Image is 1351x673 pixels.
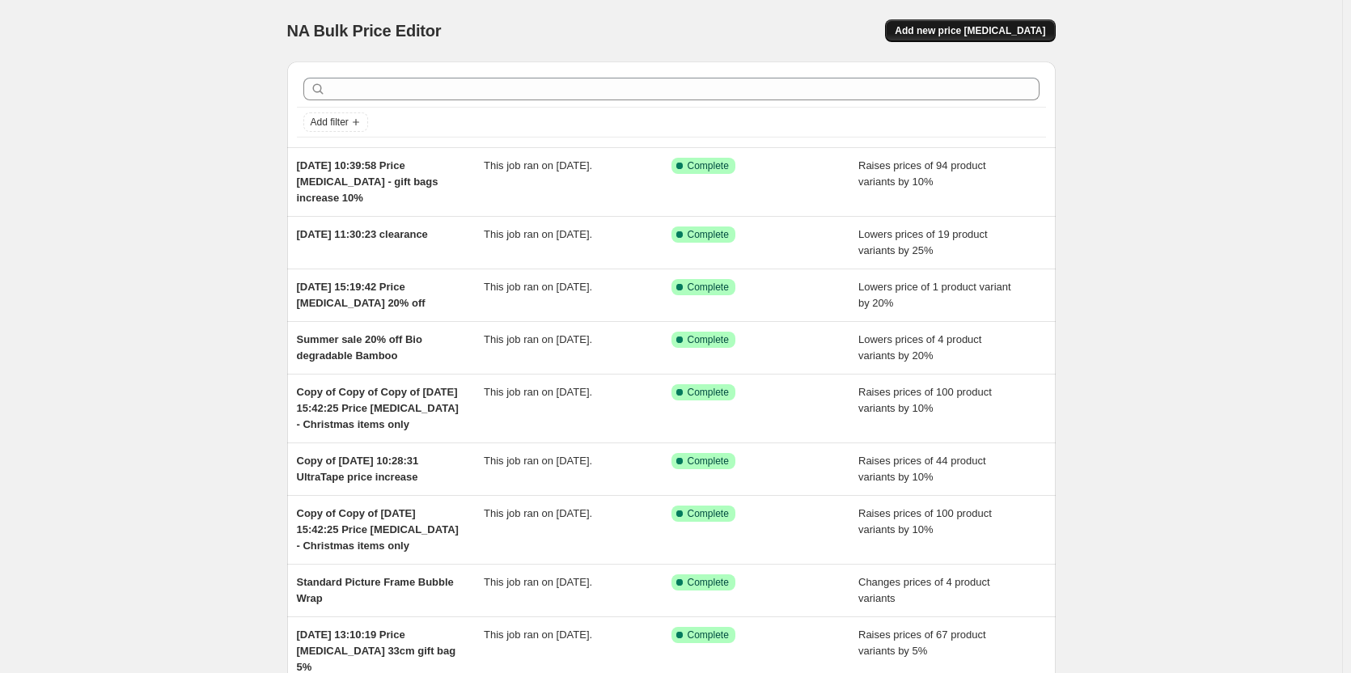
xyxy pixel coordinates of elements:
[484,281,592,293] span: This job ran on [DATE].
[297,228,428,240] span: [DATE] 11:30:23 clearance
[688,576,729,589] span: Complete
[297,281,426,309] span: [DATE] 15:19:42 Price [MEDICAL_DATA] 20% off
[858,386,992,414] span: Raises prices of 100 product variants by 10%
[858,159,986,188] span: Raises prices of 94 product variants by 10%
[688,281,729,294] span: Complete
[484,576,592,588] span: This job ran on [DATE].
[688,629,729,641] span: Complete
[858,333,981,362] span: Lowers prices of 4 product variants by 20%
[858,576,990,604] span: Changes prices of 4 product variants
[688,228,729,241] span: Complete
[858,281,1011,309] span: Lowers price of 1 product variant by 20%
[484,228,592,240] span: This job ran on [DATE].
[858,629,986,657] span: Raises prices of 67 product variants by 5%
[297,159,438,204] span: [DATE] 10:39:58 Price [MEDICAL_DATA] - gift bags increase 10%
[885,19,1055,42] button: Add new price [MEDICAL_DATA]
[688,159,729,172] span: Complete
[688,507,729,520] span: Complete
[858,507,992,535] span: Raises prices of 100 product variants by 10%
[688,386,729,399] span: Complete
[895,24,1045,37] span: Add new price [MEDICAL_DATA]
[484,455,592,467] span: This job ran on [DATE].
[484,159,592,171] span: This job ran on [DATE].
[311,116,349,129] span: Add filter
[484,386,592,398] span: This job ran on [DATE].
[297,333,422,362] span: Summer sale 20% off Bio degradable Bamboo
[297,507,459,552] span: Copy of Copy of [DATE] 15:42:25 Price [MEDICAL_DATA] - Christmas items only
[484,333,592,345] span: This job ran on [DATE].
[287,22,442,40] span: NA Bulk Price Editor
[297,455,419,483] span: Copy of [DATE] 10:28:31 UltraTape price increase
[484,507,592,519] span: This job ran on [DATE].
[688,333,729,346] span: Complete
[858,228,988,256] span: Lowers prices of 19 product variants by 25%
[297,629,456,673] span: [DATE] 13:10:19 Price [MEDICAL_DATA] 33cm gift bag 5%
[484,629,592,641] span: This job ran on [DATE].
[688,455,729,468] span: Complete
[297,576,454,604] span: Standard Picture Frame Bubble Wrap
[858,455,986,483] span: Raises prices of 44 product variants by 10%
[297,386,459,430] span: Copy of Copy of Copy of [DATE] 15:42:25 Price [MEDICAL_DATA] - Christmas items only
[303,112,368,132] button: Add filter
